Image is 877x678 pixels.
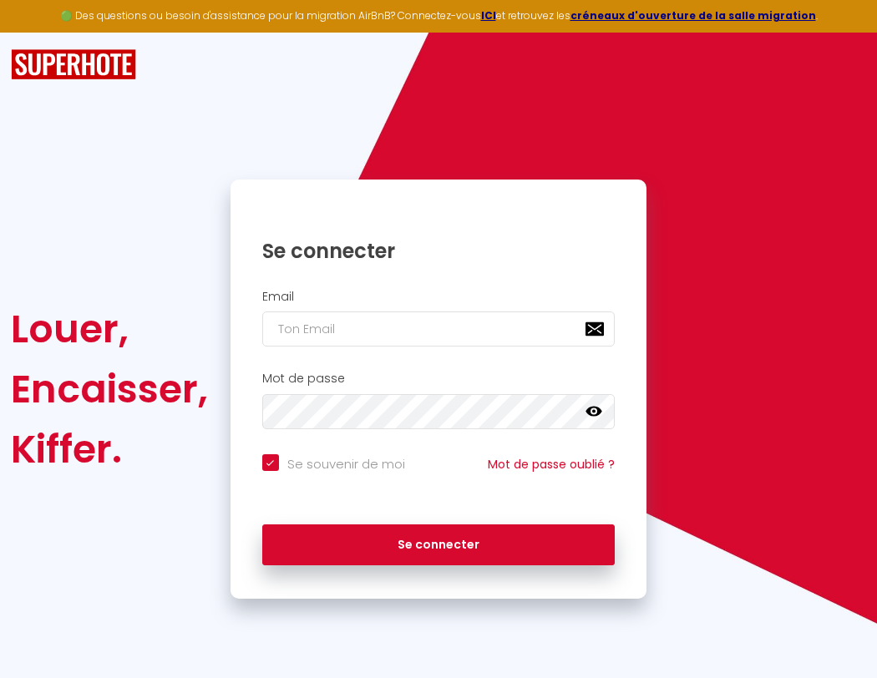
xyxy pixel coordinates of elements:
[488,456,615,473] a: Mot de passe oublié ?
[570,8,816,23] a: créneaux d'ouverture de la salle migration
[262,372,616,386] h2: Mot de passe
[11,49,136,80] img: SuperHote logo
[262,311,616,347] input: Ton Email
[262,290,616,304] h2: Email
[11,419,208,479] div: Kiffer.
[11,359,208,419] div: Encaisser,
[11,299,208,359] div: Louer,
[262,238,616,264] h1: Se connecter
[481,8,496,23] a: ICI
[262,524,616,566] button: Se connecter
